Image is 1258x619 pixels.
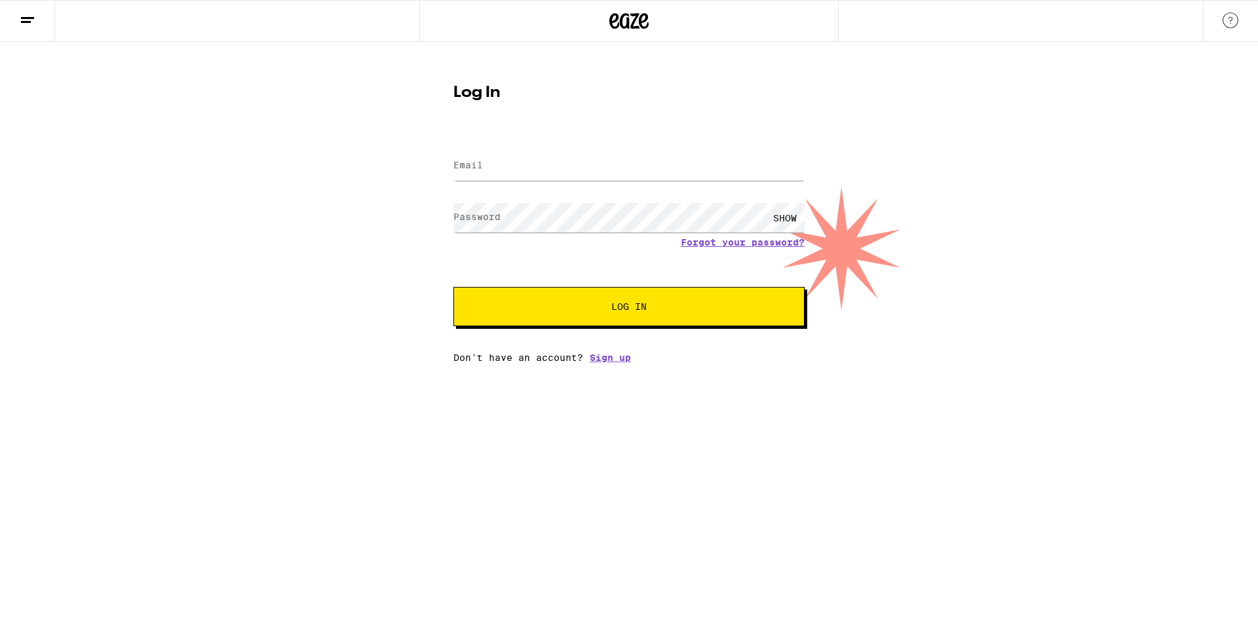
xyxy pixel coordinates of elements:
div: SHOW [765,203,805,233]
a: Forgot your password? [681,237,805,248]
h1: Log In [453,85,805,101]
a: Sign up [590,352,631,363]
input: Email [453,151,805,181]
span: Log In [611,302,647,311]
label: Email [453,160,483,170]
button: Log In [453,287,805,326]
label: Password [453,212,501,222]
div: Don't have an account? [453,352,805,363]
